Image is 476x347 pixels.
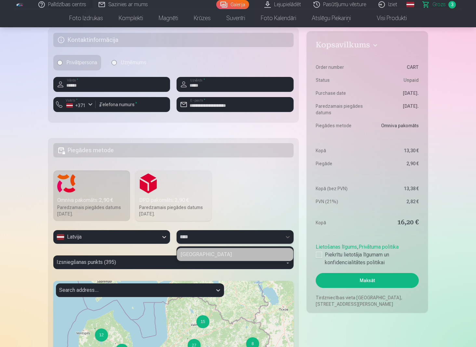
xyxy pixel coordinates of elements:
a: Komplekti [111,9,151,27]
div: DPD pakomāts : [139,196,208,204]
div: Paredzamais piegādes datums [DATE]. [139,204,208,217]
b: 2,90 € [175,197,189,203]
div: , [316,241,419,266]
dt: Status [316,77,364,83]
div: Latvija [57,233,155,241]
label: Piekrītu lietotāja līgumam un konfidencialitātes politikai [316,251,419,266]
span: Grozs [432,1,446,8]
button: Kopsavilkums [316,40,419,52]
h5: Piegādes metode [53,143,294,157]
a: Privātuma politika [359,244,399,250]
dd: 13,38 € [370,185,419,192]
button: Maksāt [316,273,419,288]
dd: 2,90 € [370,160,419,167]
input: Privātpersona [57,60,62,65]
dd: 13,30 € [370,147,419,154]
div: 15 [196,315,209,328]
dt: Kopā [316,218,364,227]
a: Krūzes [186,9,218,27]
a: Suvenīri [218,9,253,27]
label: Valsts [64,98,80,103]
div: 15 [196,315,197,316]
span: 3 [448,1,456,8]
dt: Kopā (bez PVN) [316,185,364,192]
a: Foto izdrukas [61,9,111,27]
div: +371 [66,102,86,109]
img: /fa1 [16,3,23,6]
button: Valsts*+371 [53,97,96,112]
div: [GEOGRAPHIC_DATA] [177,248,293,261]
dt: PVN (21%) [316,198,364,205]
a: Atslēgu piekariņi [304,9,359,27]
input: Uzņēmums [112,60,117,65]
div: Paredzamais piegādes datums [DATE]. [57,204,126,217]
dd: [DATE]. [370,103,419,116]
a: Foto kalendāri [253,9,304,27]
a: Magnēti [151,9,186,27]
dd: 2,82 € [370,198,419,205]
label: Uzņēmums [108,55,150,70]
dt: Piegādes metode [316,122,364,129]
p: Tirdzniecības vieta [GEOGRAPHIC_DATA], [STREET_ADDRESS][PERSON_NAME] [316,294,419,307]
dt: Kopā [316,147,364,154]
dd: 16,20 € [370,218,419,227]
h5: Kontaktinformācija [53,33,294,47]
dt: Order number [316,64,364,70]
span: Unpaid [403,77,419,83]
dt: Piegāde [316,160,364,167]
a: Visi produkti [359,9,415,27]
dd: CART [370,64,419,70]
b: 2,90 € [99,197,113,203]
div: 12 [95,328,108,341]
dt: Paredzamais piegādes datums [316,103,364,116]
div: Omniva pakomāts : [57,196,126,204]
dd: Omniva pakomāts [370,122,419,129]
label: Privātpersona [53,55,101,70]
dd: [DATE]. [370,90,419,96]
dt: Purchase date [316,90,364,96]
a: Lietošanas līgums [316,244,357,250]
